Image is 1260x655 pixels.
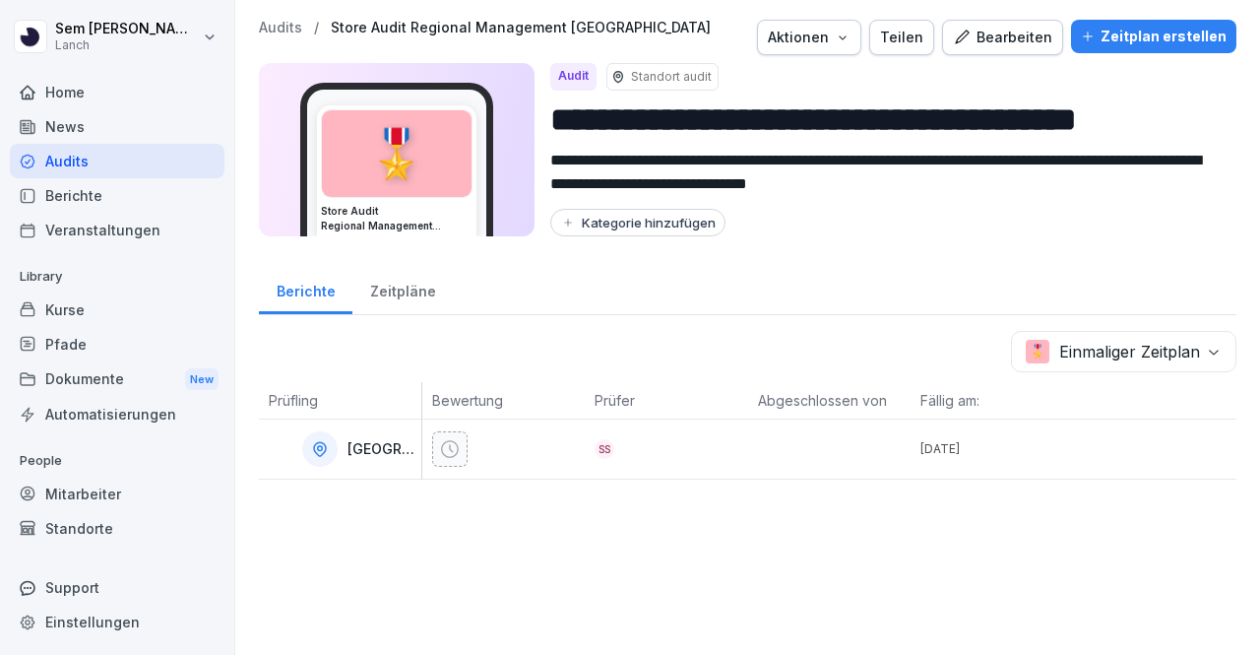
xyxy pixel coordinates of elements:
[10,511,224,546] a: Standorte
[331,20,711,36] a: Store Audit Regional Management [GEOGRAPHIC_DATA]
[10,213,224,247] a: Veranstaltungen
[259,264,352,314] a: Berichte
[880,27,923,48] div: Teilen
[314,20,319,36] p: /
[432,390,576,411] p: Bewertung
[560,215,716,230] div: Kategorie hinzufügen
[920,440,1074,458] p: [DATE]
[347,441,417,458] p: [GEOGRAPHIC_DATA]
[1081,26,1227,47] div: Zeitplan erstellen
[10,144,224,178] a: Audits
[942,20,1063,55] button: Bearbeiten
[322,110,472,197] div: 🎖️
[550,209,725,236] button: Kategorie hinzufügen
[10,361,224,398] a: DokumenteNew
[911,382,1074,420] th: Fällig am:
[10,397,224,431] a: Automatisierungen
[869,20,934,55] button: Teilen
[259,20,302,36] a: Audits
[10,327,224,361] a: Pfade
[768,27,850,48] div: Aktionen
[595,439,614,459] div: SS
[757,20,861,55] button: Aktionen
[55,38,199,52] p: Lanch
[550,63,597,91] div: Audit
[585,382,748,420] th: Prüfer
[321,204,472,233] h3: Store Audit Regional Management [GEOGRAPHIC_DATA]
[631,68,712,86] p: Standort audit
[10,261,224,293] p: Library
[10,570,224,605] div: Support
[10,445,224,477] p: People
[10,361,224,398] div: Dokumente
[10,109,224,144] a: News
[55,21,199,37] p: Sem [PERSON_NAME]
[269,390,411,411] p: Prüfling
[352,264,453,314] a: Zeitpläne
[10,178,224,213] a: Berichte
[10,75,224,109] a: Home
[758,390,902,411] p: Abgeschlossen von
[10,477,224,511] a: Mitarbeiter
[185,368,219,391] div: New
[10,293,224,327] a: Kurse
[1071,20,1236,53] button: Zeitplan erstellen
[10,605,224,639] a: Einstellungen
[953,27,1052,48] div: Bearbeiten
